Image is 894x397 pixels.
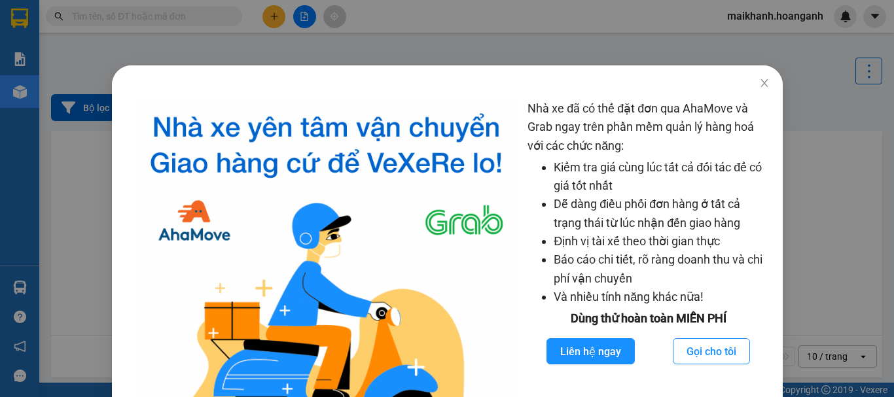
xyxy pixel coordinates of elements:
li: Kiểm tra giá cùng lúc tất cả đối tác để có giá tốt nhất [554,158,769,196]
div: Dùng thử hoàn toàn MIỄN PHÍ [527,309,769,328]
li: Báo cáo chi tiết, rõ ràng doanh thu và chi phí vận chuyển [554,250,769,288]
span: Liên hệ ngay [560,343,621,360]
span: close [759,78,769,88]
button: Liên hệ ngay [546,338,635,364]
button: Close [745,65,782,102]
button: Gọi cho tôi [673,338,750,364]
li: Và nhiều tính năng khác nữa! [554,288,769,306]
span: Gọi cho tôi [687,343,736,360]
li: Định vị tài xế theo thời gian thực [554,232,769,250]
li: Dễ dàng điều phối đơn hàng ở tất cả trạng thái từ lúc nhận đến giao hàng [554,195,769,232]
